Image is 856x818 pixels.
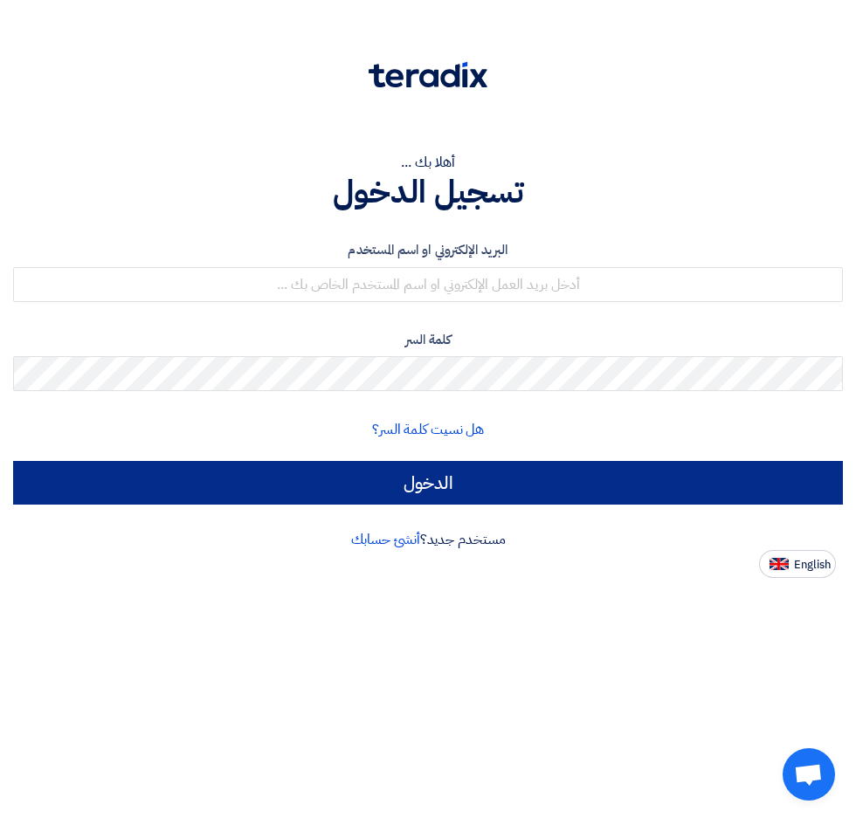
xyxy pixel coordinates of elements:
span: English [794,559,831,571]
img: en-US.png [770,558,789,571]
a: أنشئ حسابك [351,529,420,550]
div: مستخدم جديد؟ [13,529,843,550]
input: أدخل بريد العمل الإلكتروني او اسم المستخدم الخاص بك ... [13,267,843,302]
h1: تسجيل الدخول [13,173,843,211]
div: أهلا بك ... [13,152,843,173]
label: البريد الإلكتروني او اسم المستخدم [13,240,843,260]
label: كلمة السر [13,330,843,350]
button: English [759,550,836,578]
input: الدخول [13,461,843,505]
a: هل نسيت كلمة السر؟ [372,419,484,440]
img: Teradix logo [369,62,487,88]
div: Open chat [783,748,835,801]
